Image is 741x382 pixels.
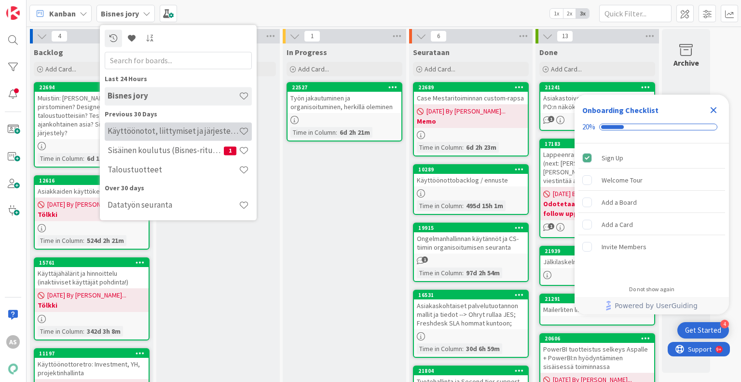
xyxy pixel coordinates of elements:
[578,147,725,169] div: Sign Up is complete.
[108,127,239,136] h4: Käyttöönotot, liittymiset ja järjestelmävaihdokset
[83,153,84,164] span: :
[47,199,126,210] span: [DATE] By [PERSON_NAME]...
[39,177,149,184] div: 12616
[414,224,528,254] div: 19915Ongelmanhallinnan käytännöt ja CS-tiimin organisoitumisen seuranta
[35,258,149,288] div: 15761Käyttäjähälärit ja hinnoittelu (inaktiiviset käyttäjät pohdinta!)
[464,268,502,278] div: 97d 2h 54m
[34,257,150,340] a: 15761Käyttäjähälärit ja hinnoittelu (inaktiiviset käyttäjät pohdinta!)[DATE] By [PERSON_NAME]...T...
[413,47,450,57] span: Seurataan
[414,232,528,254] div: Ongelmanhallinnan käytännöt ja CS-tiimin organisoitumisen seuranta
[414,174,528,186] div: Käyttöönottobacklog / ennuste
[414,299,528,329] div: Asiakaskohtaiset palvelutuotannon mallit ja tiedot --> Ohryt rullaa JES; Freshdesk SLA hommat kun...
[108,91,239,101] h4: Bisnes jory
[464,200,506,211] div: 495d 15h 1m
[539,47,558,57] span: Done
[413,82,529,156] a: 22689Case Mestaritoiminnan custom-rapsa[DATE] By [PERSON_NAME]...MemoTime in Column:6d 2h 23m
[84,235,126,246] div: 524d 2h 21m
[462,200,464,211] span: :
[288,92,401,113] div: Työn jakautuminen ja organisoituminen, herkillä oleminen
[34,82,150,168] a: 22694Muistiin: [PERSON_NAME] roolin pirstominen? Designer taloustuotteisiin? Testaus? Milloin aja...
[551,65,582,73] span: Add Card...
[337,127,372,138] div: 6d 2h 21m
[422,256,428,263] span: 1
[414,224,528,232] div: 19915
[673,57,699,69] div: Archive
[35,92,149,139] div: Muistiin: [PERSON_NAME] roolin pirstominen? Designer taloustuotteisiin? Testaus? Milloin ajankoht...
[578,214,725,235] div: Add a Card is incomplete.
[540,295,654,303] div: 21291
[418,225,528,231] div: 19915
[540,255,654,268] div: Jälkilaskelmien toteuttajat
[108,165,239,175] h4: Taloustuotteet
[540,83,654,113] div: 21241Asiakastoiveiden edistäminen (PRE:n PO:n näkökulma) - Haasteita
[38,326,83,337] div: Time in Column
[418,84,528,91] div: 22689
[336,127,337,138] span: :
[615,300,698,311] span: Powered by UserGuiding
[540,247,654,255] div: 21939
[545,335,654,342] div: 20606
[548,223,554,229] span: 1
[545,296,654,302] div: 21291
[540,148,654,187] div: Lappeenranta ja [PERSON_NAME] (next: [PERSON_NAME] ja [PERSON_NAME] eteneminen, sitten viestintää...
[414,291,528,299] div: 16531
[38,210,146,219] b: Tölkki
[35,185,149,198] div: Asiakkaiden käyttökertojen seuranta
[6,6,20,20] img: Visit kanbanzone.com
[685,325,721,335] div: Get Started
[539,139,655,238] a: 17183Lappeenranta ja [PERSON_NAME] (next: [PERSON_NAME] ja [PERSON_NAME] eteneminen, sitten viest...
[563,9,576,18] span: 2x
[462,343,464,354] span: :
[426,106,506,116] span: [DATE] By [PERSON_NAME]...
[287,82,402,141] a: 22527Työn jakautuminen ja organisoituminen, herkillä oleminenTime in Column:6d 2h 21m
[575,297,729,314] div: Footer
[417,200,462,211] div: Time in Column
[20,1,44,13] span: Support
[462,142,464,153] span: :
[6,362,20,376] img: avatar
[288,83,401,92] div: 22527
[575,143,729,279] div: Checklist items
[539,294,655,325] a: 21291Mailerliten lisenssit ja käyttäminen
[35,349,149,379] div: 11197Käyttöönottoretro: Investment, YH, projektinhallinta
[629,285,674,293] div: Do not show again
[83,235,84,246] span: :
[540,334,654,343] div: 20606
[578,192,725,213] div: Add a Board is incomplete.
[540,83,654,92] div: 21241
[540,140,654,148] div: 17183
[34,175,150,250] a: 12616Asiakkaiden käyttökertojen seuranta[DATE] By [PERSON_NAME]...TölkkiTime in Column:524d 2h 21m
[545,248,654,255] div: 21939
[677,322,729,339] div: Open Get Started checklist, remaining modules: 4
[576,9,589,18] span: 3x
[292,84,401,91] div: 22527
[414,83,528,92] div: 22689
[413,290,529,358] a: 16531Asiakaskohtaiset palvelutuotannon mallit ja tiedot --> Ohryt rullaa JES; Freshdesk SLA homma...
[553,189,632,199] span: [DATE] By [PERSON_NAME]...
[417,268,462,278] div: Time in Column
[287,47,327,57] span: In Progress
[462,268,464,278] span: :
[35,83,149,92] div: 22694
[304,30,320,42] span: 1
[288,83,401,113] div: 22527Työn jakautuminen ja organisoituminen, herkillä oleminen
[425,65,455,73] span: Add Card...
[414,165,528,174] div: 10289
[414,367,528,375] div: 21804
[35,349,149,358] div: 11197
[51,30,68,42] span: 4
[413,223,529,282] a: 19915Ongelmanhallinnan käytännöt ja CS-tiimin organisoitumisen seurantaTime in Column:97d 2h 54m
[575,95,729,314] div: Checklist Container
[38,153,83,164] div: Time in Column
[39,350,149,357] div: 11197
[540,247,654,268] div: 21939Jälkilaskelmien toteuttajat
[418,368,528,374] div: 21804
[105,109,252,119] div: Previous 30 Days
[464,142,499,153] div: 6d 2h 23m
[582,123,721,131] div: Checklist progress: 20%
[418,166,528,173] div: 10289
[39,259,149,266] div: 15761
[545,141,654,147] div: 17183
[224,146,236,155] span: 1
[35,258,149,267] div: 15761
